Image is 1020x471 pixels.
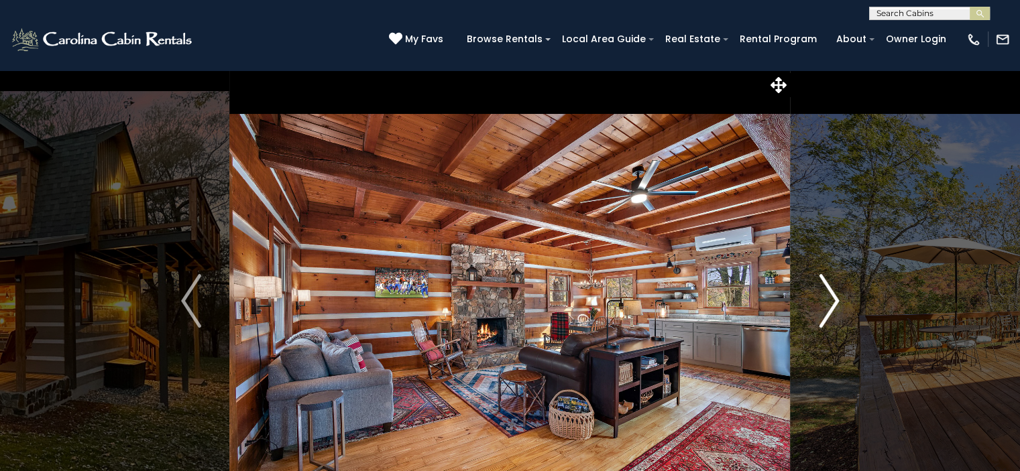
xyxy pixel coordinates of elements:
a: Local Area Guide [555,29,653,50]
img: phone-regular-white.png [966,32,981,47]
a: Browse Rentals [460,29,549,50]
a: Real Estate [659,29,727,50]
img: White-1-2.png [10,26,196,53]
img: mail-regular-white.png [995,32,1010,47]
a: About [830,29,873,50]
img: arrow [181,274,201,328]
a: Owner Login [879,29,953,50]
a: My Favs [389,32,447,47]
a: Rental Program [733,29,824,50]
span: My Favs [405,32,443,46]
img: arrow [819,274,839,328]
